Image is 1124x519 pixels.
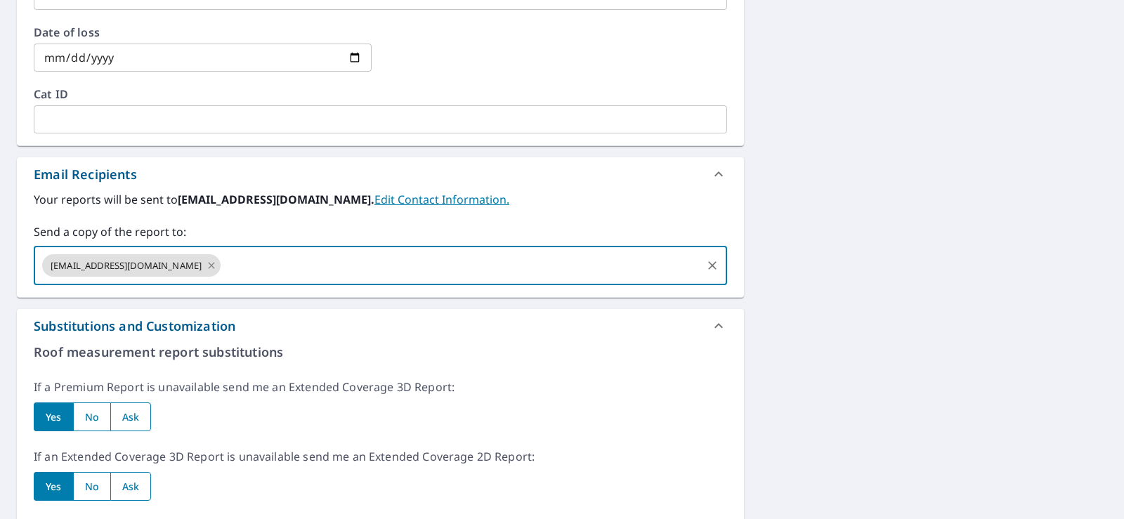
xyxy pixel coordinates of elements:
[17,157,744,191] div: Email Recipients
[702,256,722,275] button: Clear
[34,448,727,465] p: If an Extended Coverage 3D Report is unavailable send me an Extended Coverage 2D Report:
[178,192,374,207] b: [EMAIL_ADDRESS][DOMAIN_NAME].
[34,379,727,395] p: If a Premium Report is unavailable send me an Extended Coverage 3D Report:
[374,192,509,207] a: EditContactInfo
[17,309,744,343] div: Substitutions and Customization
[42,254,221,277] div: [EMAIL_ADDRESS][DOMAIN_NAME]
[34,88,727,100] label: Cat ID
[34,223,727,240] label: Send a copy of the report to:
[34,191,727,208] label: Your reports will be sent to
[34,27,372,38] label: Date of loss
[42,259,210,272] span: [EMAIL_ADDRESS][DOMAIN_NAME]
[34,165,137,184] div: Email Recipients
[34,343,727,362] p: Roof measurement report substitutions
[34,317,235,336] div: Substitutions and Customization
